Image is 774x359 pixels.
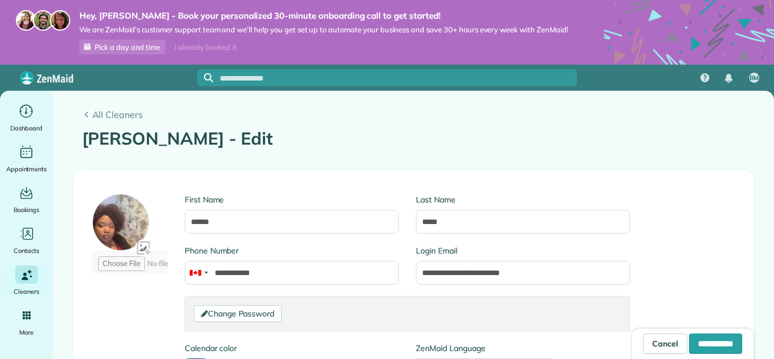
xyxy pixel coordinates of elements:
a: Cleaners [5,265,48,297]
img: michelle-19f622bdf1676172e81f8f8fba1fb50e276960ebfe0243fe18214015130c80e4.jpg [50,10,70,31]
div: Notifications [717,66,741,91]
a: Appointments [5,143,48,175]
span: Contacts [14,245,39,256]
div: Canada: +1 [185,261,211,284]
span: Cleaners [14,286,39,297]
a: All Cleaners [82,108,745,121]
a: Dashboard [5,102,48,134]
span: BM [750,74,759,83]
span: Pick a day and time [95,43,160,52]
span: Bookings [14,204,40,216]
img: jorge-587dff0eeaa6aab1f244e6dc62b8924c3b6ad411094392a53c71c6c4a576187d.jpg [33,10,53,31]
label: Last Name [416,194,630,205]
a: Pick a day and time [79,40,165,54]
a: Cancel [643,333,687,354]
strong: Hey, [PERSON_NAME] - Book your personalized 30-minute onboarding call to get started! [79,10,568,22]
a: Contacts [5,225,48,256]
h1: [PERSON_NAME] - Edit [82,129,745,148]
nav: Main [691,65,774,91]
label: First Name [185,194,399,205]
span: Dashboard [10,123,42,134]
label: Calendar color [185,343,237,354]
label: Phone Number [185,245,399,256]
svg: Focus search [204,73,213,82]
span: More [19,327,33,338]
label: Login Email [416,245,630,256]
a: Bookings [5,184,48,216]
span: Appointments [6,163,47,175]
label: ZenMaid Language [416,343,553,354]
span: All Cleaners [92,108,745,121]
span: We are ZenMaid’s customer support team and we’ll help you get set up to automate your business an... [79,25,568,35]
button: Focus search [197,73,213,82]
img: maria-72a9807cf96188c08ef61303f053569d2e2a8a1cde33d635c8a3ac13582a053d.jpg [16,10,36,31]
a: Change Password [194,305,282,322]
div: I already booked it [168,40,243,54]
